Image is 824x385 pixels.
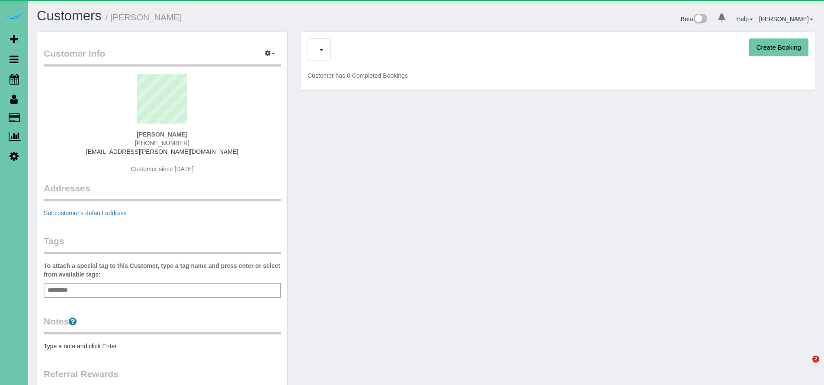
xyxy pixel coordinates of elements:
[44,235,281,254] legend: Tags
[86,148,238,155] a: [EMAIL_ADDRESS][PERSON_NAME][DOMAIN_NAME]
[693,14,707,25] img: New interface
[812,356,819,363] span: 2
[681,16,708,22] a: Beta
[759,16,813,22] a: [PERSON_NAME]
[135,140,189,146] span: [PHONE_NUMBER]
[308,71,808,80] p: Customer has 0 Completed Bookings
[44,342,281,350] pre: Type a note and click Enter
[137,131,187,138] strong: [PERSON_NAME]
[44,210,127,216] a: Set customer's default address
[749,38,808,57] button: Create Booking
[736,16,753,22] a: Help
[106,13,182,22] small: / [PERSON_NAME]
[44,47,281,67] legend: Customer Info
[44,261,281,279] label: To attach a special tag to this Customer, type a tag name and press enter or select from availabl...
[795,356,815,376] iframe: Intercom live chat
[5,9,22,21] img: Automaid Logo
[37,8,102,23] a: Customers
[131,165,193,172] span: Customer since [DATE]
[44,315,281,334] legend: Notes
